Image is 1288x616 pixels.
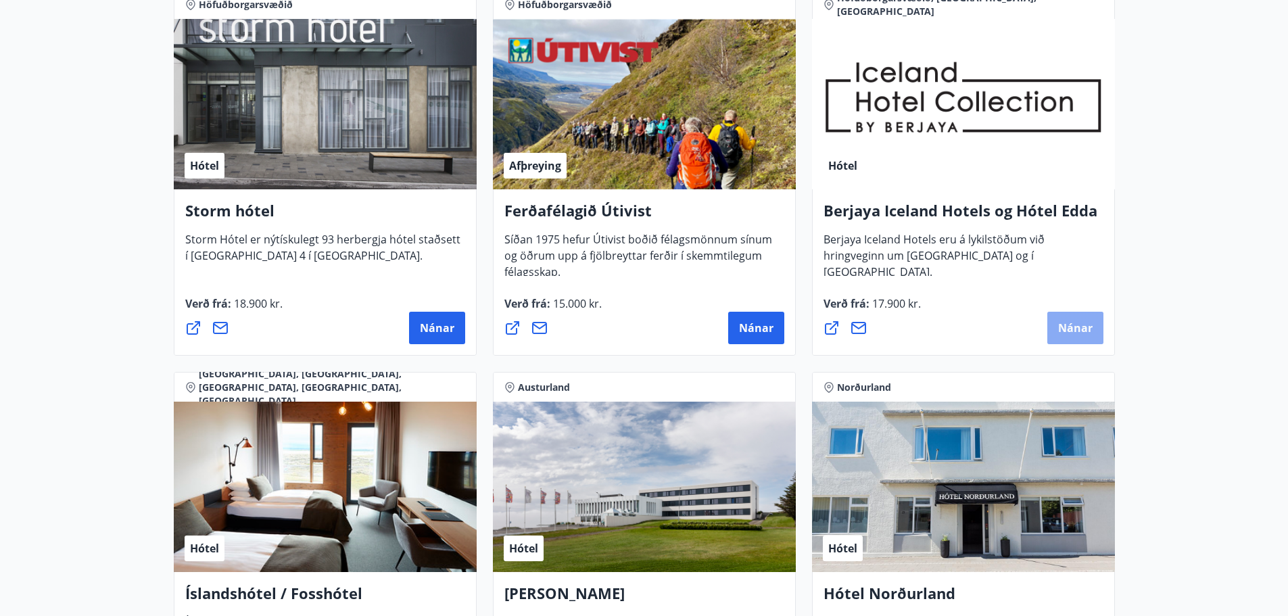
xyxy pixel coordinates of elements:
[509,541,538,556] span: Hótel
[739,321,773,335] span: Nánar
[190,158,219,173] span: Hótel
[824,296,921,322] span: Verð frá :
[185,200,465,231] h4: Storm hótel
[509,158,561,173] span: Afþreying
[828,541,857,556] span: Hótel
[504,232,772,290] span: Síðan 1975 hefur Útivist boðið félagsmönnum sínum og öðrum upp á fjölbreyttar ferðir í skemmtileg...
[420,321,454,335] span: Nánar
[550,296,602,311] span: 15.000 kr.
[824,583,1103,614] h4: Hótel Norðurland
[504,296,602,322] span: Verð frá :
[504,200,784,231] h4: Ferðafélagið Útivist
[185,296,283,322] span: Verð frá :
[869,296,921,311] span: 17.900 kr.
[409,312,465,344] button: Nánar
[231,296,283,311] span: 18.900 kr.
[728,312,784,344] button: Nánar
[518,381,570,394] span: Austurland
[1058,321,1093,335] span: Nánar
[837,381,891,394] span: Norðurland
[185,583,465,614] h4: Íslandshótel / Fosshótel
[504,583,784,614] h4: [PERSON_NAME]
[199,367,465,408] span: [GEOGRAPHIC_DATA], [GEOGRAPHIC_DATA], [GEOGRAPHIC_DATA], [GEOGRAPHIC_DATA], [GEOGRAPHIC_DATA]
[824,232,1045,290] span: Berjaya Iceland Hotels eru á lykilstöðum við hringveginn um [GEOGRAPHIC_DATA] og í [GEOGRAPHIC_DA...
[824,200,1103,231] h4: Berjaya Iceland Hotels og Hótel Edda
[828,158,857,173] span: Hótel
[190,541,219,556] span: Hótel
[1047,312,1103,344] button: Nánar
[185,232,460,274] span: Storm Hótel er nýtískulegt 93 herbergja hótel staðsett í [GEOGRAPHIC_DATA] 4 í [GEOGRAPHIC_DATA].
